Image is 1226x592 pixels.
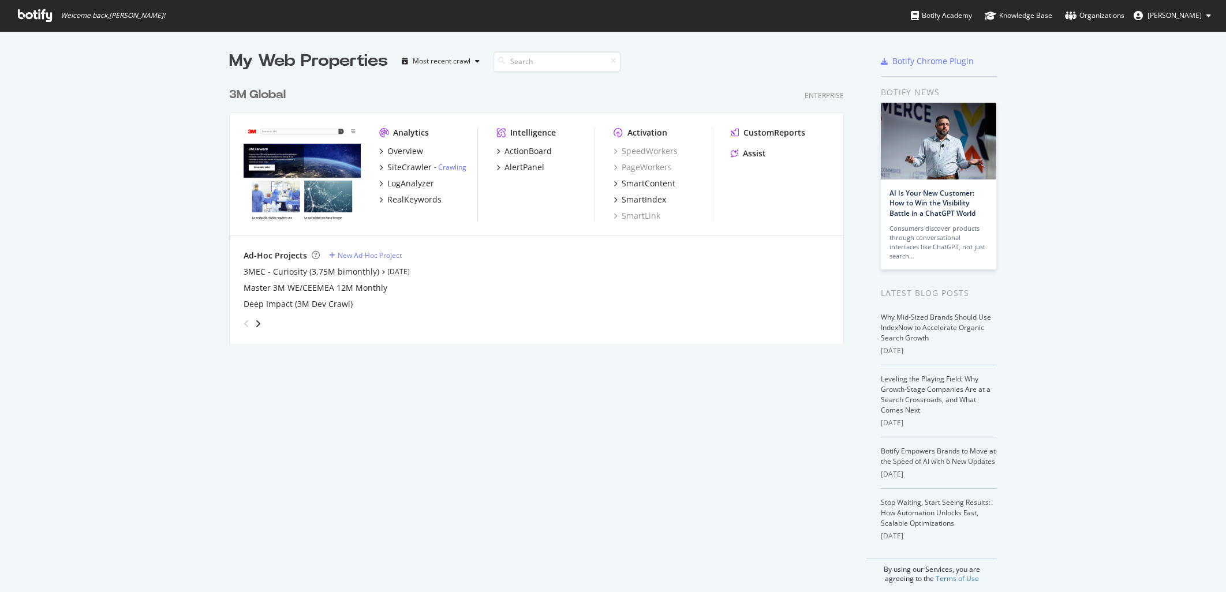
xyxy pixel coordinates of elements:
div: [DATE] [881,531,997,541]
a: AI Is Your New Customer: How to Win the Visibility Battle in a ChatGPT World [889,188,975,218]
a: SmartContent [614,178,675,189]
a: Botify Empowers Brands to Move at the Speed of AI with 6 New Updates [881,446,996,466]
div: By using our Services, you are agreeing to the [866,559,997,583]
img: www.command.com [244,127,361,220]
a: Terms of Use [936,574,979,583]
a: PageWorkers [614,162,672,173]
a: 3MEC - Curiosity (3.75M bimonthly) [244,266,379,278]
div: Assist [743,148,766,159]
span: Alexander Parrales [1147,10,1202,20]
a: RealKeywords [379,194,442,205]
span: Welcome back, [PERSON_NAME] ! [61,11,165,20]
a: Deep Impact (3M Dev Crawl) [244,298,353,310]
div: Consumers discover products through conversational interfaces like ChatGPT, not just search… [889,224,988,261]
div: Botify Chrome Plugin [892,55,974,67]
div: CustomReports [743,127,805,138]
div: Botify Academy [911,10,972,21]
div: Botify news [881,86,997,99]
a: Assist [731,148,766,159]
img: AI Is Your New Customer: How to Win the Visibility Battle in a ChatGPT World [881,103,996,179]
div: My Web Properties [229,50,388,73]
div: Activation [627,127,667,138]
div: grid [229,73,853,344]
div: Ad-Hoc Projects [244,250,307,261]
a: Overview [379,145,423,157]
a: 3M Global [229,87,290,103]
div: Latest Blog Posts [881,287,997,299]
div: angle-right [254,318,262,329]
div: Most recent crawl [413,58,470,65]
a: ActionBoard [496,145,552,157]
a: Master 3M WE/CEEMEA 12M Monthly [244,282,387,294]
a: AlertPanel [496,162,544,173]
div: SiteCrawler [387,162,432,173]
div: Intelligence [510,127,556,138]
button: Most recent crawl [397,52,484,70]
div: 3M Global [229,87,286,103]
a: Leveling the Playing Field: Why Growth-Stage Companies Are at a Search Crossroads, and What Comes... [881,374,990,415]
div: New Ad-Hoc Project [338,250,402,260]
div: [DATE] [881,469,997,479]
div: [DATE] [881,418,997,428]
div: AlertPanel [504,162,544,173]
div: angle-left [239,314,254,333]
div: ActionBoard [504,145,552,157]
a: SiteCrawler- Crawling [379,162,466,173]
a: SmartLink [614,210,660,222]
div: Organizations [1065,10,1124,21]
div: Knowledge Base [985,10,1052,21]
input: Search [494,51,621,72]
button: [PERSON_NAME] [1124,6,1220,25]
div: SmartContent [622,178,675,189]
div: SmartIndex [622,194,666,205]
a: Stop Waiting, Start Seeing Results: How Automation Unlocks Fast, Scalable Optimizations [881,497,990,528]
a: Why Mid-Sized Brands Should Use IndexNow to Accelerate Organic Search Growth [881,312,991,343]
a: Botify Chrome Plugin [881,55,974,67]
div: [DATE] [881,346,997,356]
a: SmartIndex [614,194,666,205]
a: LogAnalyzer [379,178,434,189]
a: CustomReports [731,127,805,138]
div: Overview [387,145,423,157]
div: Analytics [393,127,429,138]
div: Enterprise [805,91,844,100]
div: RealKeywords [387,194,442,205]
div: - [434,162,466,172]
a: New Ad-Hoc Project [329,250,402,260]
a: Crawling [438,162,466,172]
a: SpeedWorkers [614,145,678,157]
a: [DATE] [387,267,410,276]
div: LogAnalyzer [387,178,434,189]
